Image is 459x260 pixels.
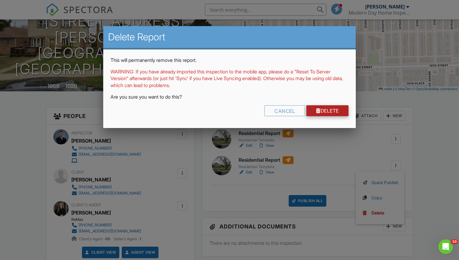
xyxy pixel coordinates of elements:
[108,31,351,43] h2: Delete Report
[451,239,458,244] span: 10
[264,105,305,116] div: Cancel
[438,239,453,254] iframe: Intercom live chat
[110,68,348,89] p: WARNING: If you have already imported this inspection to the mobile app, please do a "Reset To Se...
[110,93,348,100] p: Are you sure you want to do this?
[306,105,348,116] a: Delete
[110,57,348,63] p: This will permanently remove this report.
